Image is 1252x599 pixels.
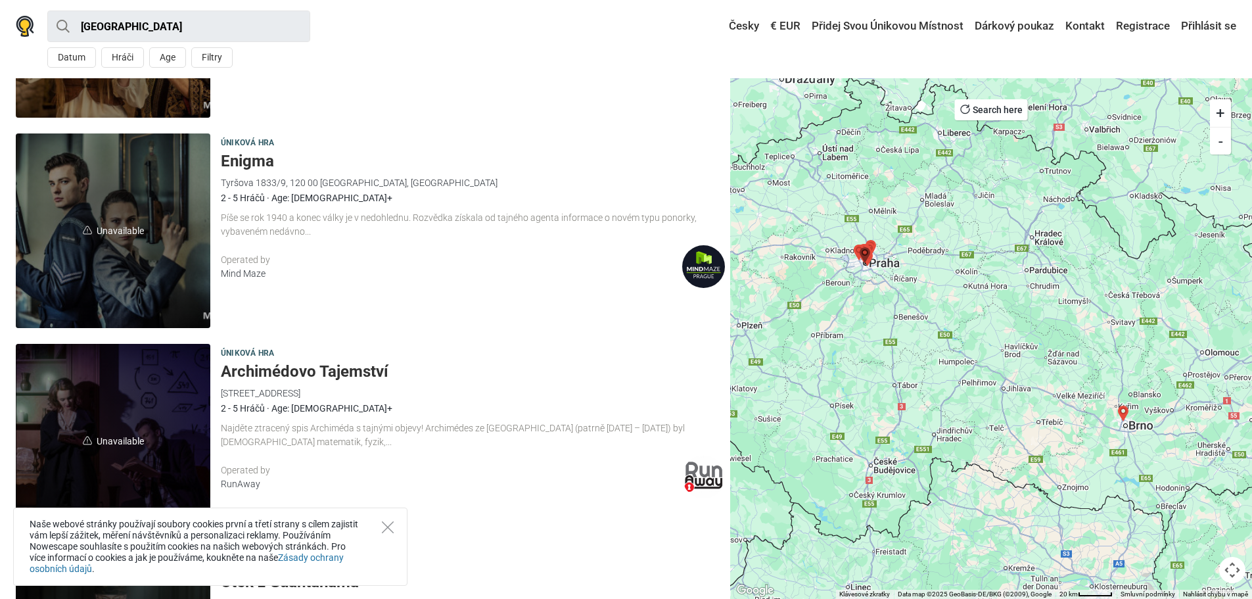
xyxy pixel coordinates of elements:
[1055,590,1117,599] button: Měřítko mapy: 49 px = 20 km
[1115,406,1131,421] div: Paralelní Vesmír
[221,573,725,592] h5: Útěk z Guantánama
[382,521,394,533] button: Close
[808,14,967,38] a: Přidej Svou Únikovou Místnost
[1210,99,1231,127] button: +
[971,14,1057,38] a: Dárkový poukaz
[857,247,873,263] div: Alchymistova Komnata
[101,47,144,68] button: Hráči
[221,421,725,449] div: Najděte ztracený spis Archiméda s tajnými objevy! Archimédes ze [GEOGRAPHIC_DATA] (patrně [DATE] ...
[16,133,210,328] span: Unavailable
[716,14,762,38] a: Česky
[221,464,682,477] div: Operated by
[955,99,1028,120] button: Search here
[47,47,96,68] button: Datum
[221,401,725,416] div: 2 - 5 Hráčů · Age: [DEMOGRAPHIC_DATA]+
[898,590,1052,598] span: Data map ©2025 GeoBasis-DE/BKG (©2009), Google
[862,243,877,258] div: Kriminál
[1113,14,1173,38] a: Registrace
[13,508,407,586] div: Naše webové stránky používají soubory cookies první a třetí strany s cílem zajistit vám lepší záž...
[221,347,274,361] span: Úniková hra
[191,47,233,68] button: Filtry
[733,582,777,599] img: Google
[221,386,725,400] div: [STREET_ADDRESS]
[16,133,210,328] a: unavailableUnavailable Enigma
[1210,127,1231,155] button: -
[221,211,725,239] div: Píše se rok 1940 a konec války je v nedohlednu. Rozvědka získala od tajného agenta informace o no...
[720,22,729,31] img: Česky
[47,11,310,42] input: try “London”
[30,552,344,574] a: Zásady ochrany osobních údajů
[851,245,867,260] div: Útěk z Guantánama
[16,344,210,539] a: unavailableUnavailable Archimédovo Tajemství
[221,152,725,171] h5: Enigma
[16,344,210,539] span: Unavailable
[1059,590,1078,598] span: 20 km
[1062,14,1108,38] a: Kontakt
[221,253,682,267] div: Operated by
[221,267,682,281] div: Mind Maze
[682,456,725,498] img: RunAway
[221,191,725,205] div: 2 - 5 Hráčů · Age: [DEMOGRAPHIC_DATA]+
[839,590,890,599] button: Klávesové zkratky
[1178,14,1236,38] a: Přihlásit se
[221,136,274,151] span: Úniková hra
[149,47,186,68] button: Age
[856,244,871,260] div: Tajemná Pracovna
[221,176,725,190] div: Tyršova 1833/9, 120 00 [GEOGRAPHIC_DATA], [GEOGRAPHIC_DATA]
[682,245,725,288] img: Mind Maze
[1121,590,1175,598] a: Smluvní podmínky (otevře se na nové kartě)
[83,436,92,445] img: unavailable
[16,16,34,37] img: Nowescape logo
[1183,590,1248,598] a: Nahlásit chybu v mapě
[733,582,777,599] a: Otevřít tuto oblast v Mapách Google (otevře nové okno)
[863,240,879,256] div: Pokoj č. 606
[221,477,682,491] div: RunAway
[221,362,725,381] h5: Archimédovo Tajemství
[83,226,92,235] img: unavailable
[1219,557,1245,583] button: Ovládání kamery na mapě
[767,14,804,38] a: € EUR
